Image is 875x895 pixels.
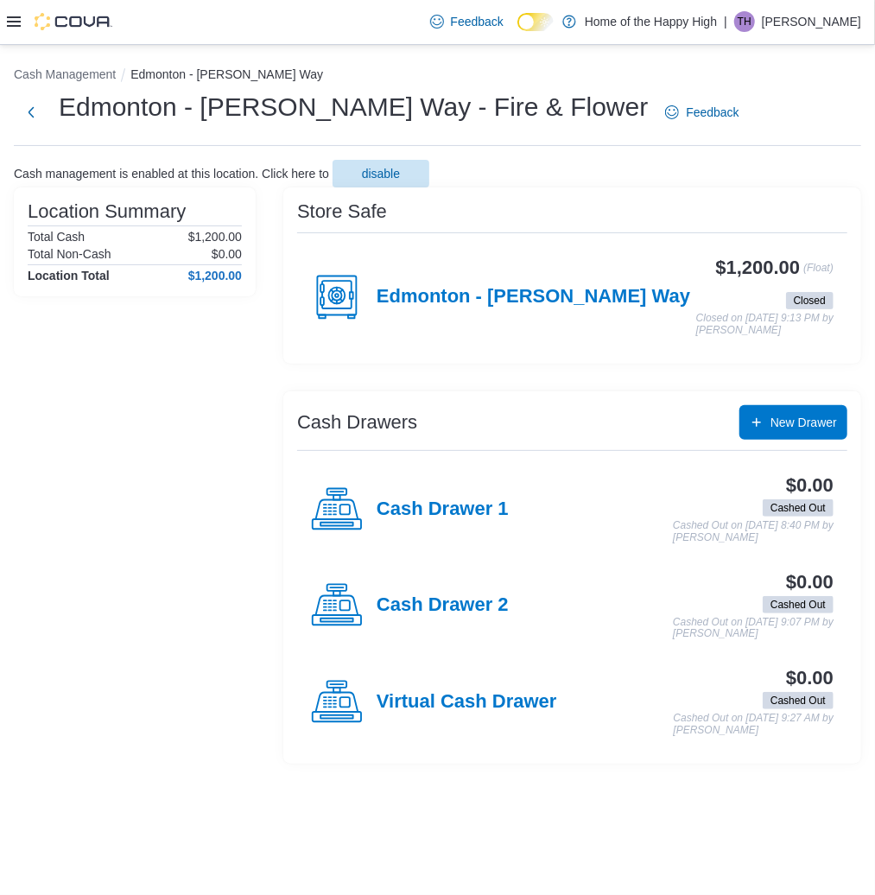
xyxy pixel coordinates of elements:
[451,13,504,30] span: Feedback
[517,13,554,31] input: Dark Mode
[297,201,387,222] h3: Store Safe
[738,11,751,32] span: TH
[28,247,111,261] h6: Total Non-Cash
[377,498,509,521] h4: Cash Drawer 1
[770,414,837,431] span: New Drawer
[770,693,826,708] span: Cashed Out
[517,31,518,32] span: Dark Mode
[803,257,834,289] p: (Float)
[696,313,834,336] p: Closed on [DATE] 9:13 PM by [PERSON_NAME]
[673,617,834,640] p: Cashed Out on [DATE] 9:07 PM by [PERSON_NAME]
[362,165,400,182] span: disable
[770,597,826,613] span: Cashed Out
[716,257,801,278] h3: $1,200.00
[658,95,745,130] a: Feedback
[28,230,85,244] h6: Total Cash
[188,230,242,244] p: $1,200.00
[28,269,110,282] h4: Location Total
[673,520,834,543] p: Cashed Out on [DATE] 8:40 PM by [PERSON_NAME]
[14,95,48,130] button: Next
[686,104,739,121] span: Feedback
[423,4,510,39] a: Feedback
[59,90,648,124] h1: Edmonton - [PERSON_NAME] Way - Fire & Flower
[377,691,557,714] h4: Virtual Cash Drawer
[297,412,417,433] h3: Cash Drawers
[333,160,429,187] button: disable
[786,572,834,593] h3: $0.00
[188,269,242,282] h4: $1,200.00
[674,713,834,736] p: Cashed Out on [DATE] 9:27 AM by [PERSON_NAME]
[763,596,834,613] span: Cashed Out
[762,11,861,32] p: [PERSON_NAME]
[786,475,834,496] h3: $0.00
[724,11,727,32] p: |
[28,201,186,222] h3: Location Summary
[14,67,116,81] button: Cash Management
[739,405,847,440] button: New Drawer
[14,66,861,86] nav: An example of EuiBreadcrumbs
[585,11,717,32] p: Home of the Happy High
[377,594,509,617] h4: Cash Drawer 2
[14,167,329,181] p: Cash management is enabled at this location. Click here to
[734,11,755,32] div: Tommy Hajdasz
[770,500,826,516] span: Cashed Out
[794,293,826,308] span: Closed
[130,67,323,81] button: Edmonton - [PERSON_NAME] Way
[377,286,690,308] h4: Edmonton - [PERSON_NAME] Way
[786,292,834,309] span: Closed
[786,668,834,689] h3: $0.00
[763,499,834,517] span: Cashed Out
[212,247,242,261] p: $0.00
[35,13,112,30] img: Cova
[763,692,834,709] span: Cashed Out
